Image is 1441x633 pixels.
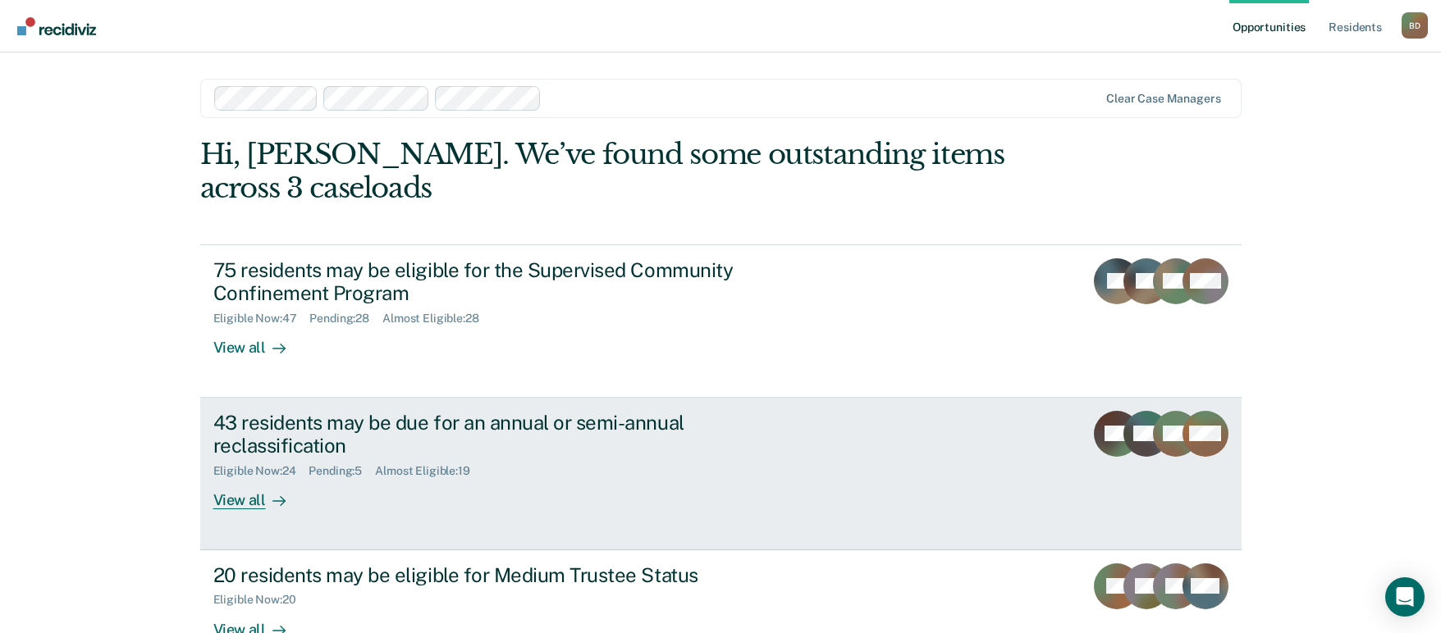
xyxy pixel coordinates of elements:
div: B D [1402,12,1428,39]
div: Pending : 5 [309,464,375,478]
div: View all [213,326,305,357]
div: Pending : 28 [309,312,382,326]
div: Open Intercom Messenger [1385,577,1425,617]
div: Eligible Now : 24 [213,464,309,478]
img: Recidiviz [17,17,96,35]
div: Almost Eligible : 19 [375,464,483,478]
div: Clear case managers [1106,92,1220,106]
button: Profile dropdown button [1402,12,1428,39]
a: 43 residents may be due for an annual or semi-annual reclassificationEligible Now:24Pending:5Almo... [200,398,1242,550]
div: 75 residents may be eligible for the Supervised Community Confinement Program [213,258,789,306]
div: 43 residents may be due for an annual or semi-annual reclassification [213,411,789,458]
div: 20 residents may be eligible for Medium Trustee Status [213,563,789,587]
a: 75 residents may be eligible for the Supervised Community Confinement ProgramEligible Now:47Pendi... [200,244,1242,398]
div: View all [213,478,305,510]
div: Almost Eligible : 28 [382,312,492,326]
div: Eligible Now : 20 [213,593,309,607]
div: Eligible Now : 47 [213,312,310,326]
div: Hi, [PERSON_NAME]. We’ve found some outstanding items across 3 caseloads [200,138,1033,205]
